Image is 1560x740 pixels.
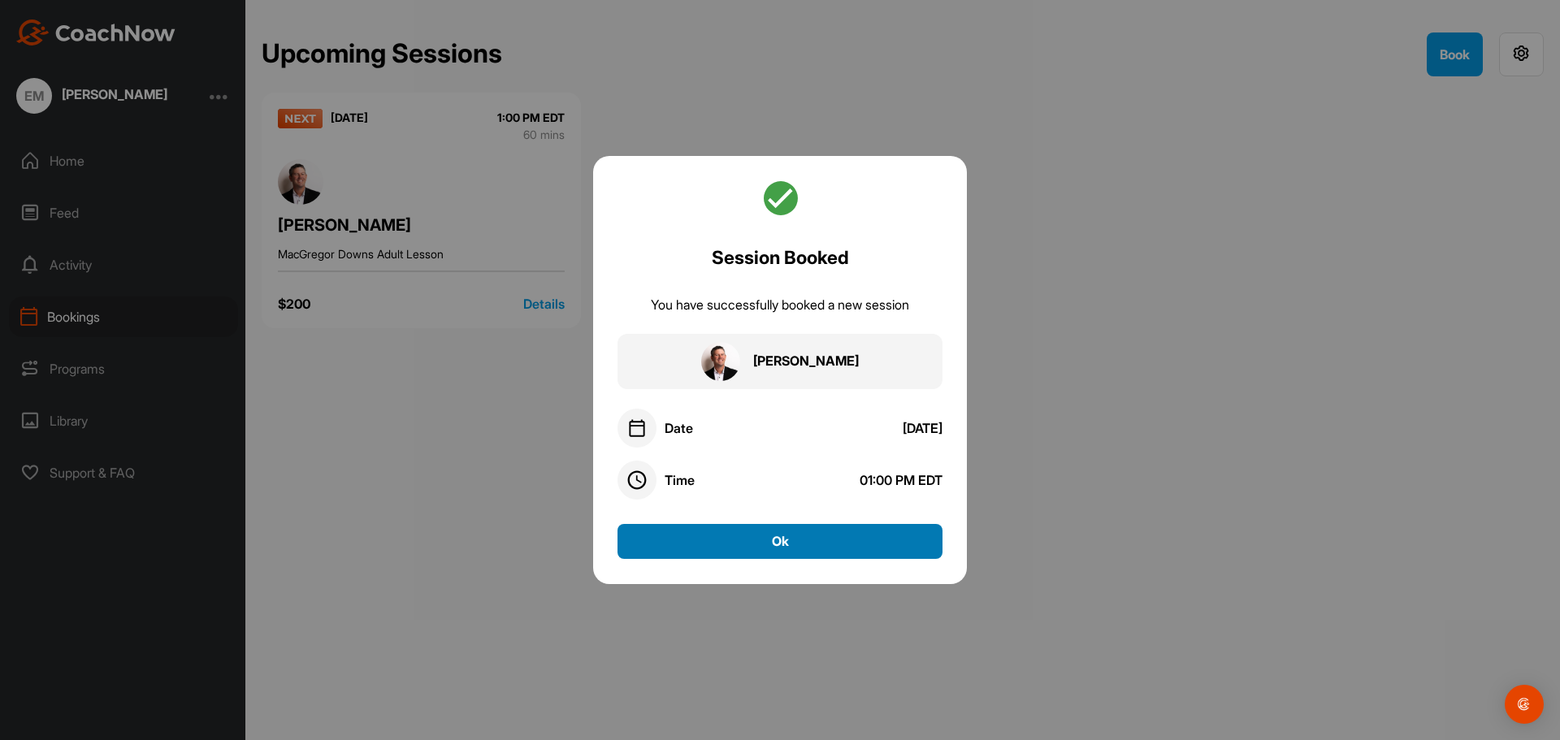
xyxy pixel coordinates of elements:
div: You have successfully booked a new session [651,296,909,314]
div: [PERSON_NAME] [753,352,859,370]
div: [DATE] [903,420,942,436]
img: square_33d1b9b665a970990590299d55b62fd8.jpg [701,342,740,381]
img: time [627,470,647,490]
h2: Session Booked [712,244,849,271]
div: Date [665,420,693,436]
div: Time [665,472,695,488]
img: date [627,418,647,438]
button: Ok [617,524,942,559]
div: 01:00 PM EDT [860,472,942,488]
div: Open Intercom Messenger [1505,685,1544,724]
